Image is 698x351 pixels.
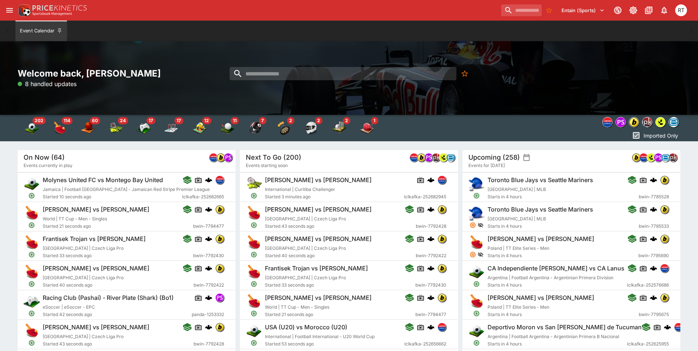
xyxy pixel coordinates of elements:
[24,121,39,135] div: Soccer
[265,323,347,331] h6: USA (U20) vs Morocco (U20)
[43,294,174,302] h6: Racing Club (Pashai) - River Plate (Shark) (Bo1)
[215,264,224,273] div: bwin
[488,304,549,310] span: Poland | TT Elite Series - Men
[16,3,31,18] img: PriceKinetics Logo
[627,340,669,348] span: lclkafka-252625955
[246,162,288,169] span: Events starting soon
[437,175,446,184] div: lclkafka
[477,222,483,228] svg: Hidden
[216,235,224,243] img: bwin.png
[209,153,217,162] img: lclkafka.png
[664,323,671,331] img: logo-cerberus.svg
[28,192,35,199] svg: Open
[673,2,689,18] button: Richard Tatton
[543,4,555,16] button: No Bookmarks
[644,132,678,139] p: Imported Only
[265,281,415,289] span: Started 33 seconds ago
[193,252,224,259] span: bwin-7792430
[438,294,446,302] img: bwin.png
[246,234,262,251] img: table_tennis.png
[192,121,207,135] div: Volleyball
[246,293,262,309] img: table_tennis.png
[276,121,291,135] img: darts
[343,117,350,124] span: 2
[216,205,224,213] img: bwin.png
[439,153,448,162] div: lsports
[43,340,194,348] span: Started 43 seconds ago
[674,323,683,331] img: lclkafka.png
[43,187,210,192] span: Jamaica | Football [GEOGRAPHIC_DATA] - Jamaican Red Stripe Premier League
[427,323,435,331] img: logo-cerberus.svg
[660,175,669,184] div: bwin
[246,175,262,192] img: tennis.png
[32,12,72,15] img: Sportsbook Management
[18,115,381,141] div: Event type filters
[468,153,520,162] h5: Upcoming (258)
[427,206,435,213] img: logo-cerberus.svg
[205,265,212,272] img: logo-cerberus.svg
[251,310,258,317] svg: Open
[265,193,404,201] span: Started 3 minutes ago
[182,193,224,201] span: lclkafka-252682665
[488,281,627,289] span: Starts in 4 hours
[265,252,416,259] span: Started 40 seconds ago
[437,293,446,302] div: bwin
[248,121,263,135] img: american_football
[458,67,472,80] button: No Bookmarks
[332,121,347,135] div: Cricket
[647,153,655,162] img: lsports.jpeg
[332,121,347,135] img: cricket
[488,265,624,272] h6: CA Independiente [PERSON_NAME] vs CA Lanus
[136,121,151,135] img: esports
[488,176,593,184] h6: Toronto Blue Jays vs Seattle Mariners
[205,323,212,331] img: logo-cerberus.svg
[438,176,446,184] img: lclkafka.png
[43,281,194,289] span: Started 40 seconds ago
[15,21,67,41] button: Event Calendar
[205,235,212,242] div: cerberus
[265,294,372,302] h6: [PERSON_NAME] vs [PERSON_NAME]
[477,252,483,258] svg: Hidden
[205,176,212,184] img: logo-cerberus.svg
[470,251,476,258] svg: Suspended
[473,192,480,199] svg: Open
[43,275,124,280] span: [GEOGRAPHIC_DATA] | Czech Liga Pro
[427,294,435,301] img: logo-cerberus.svg
[650,294,657,301] img: logo-cerberus.svg
[205,235,212,242] img: logo-cerberus.svg
[427,235,435,242] img: logo-cerberus.svg
[43,223,193,230] span: Started 21 seconds ago
[660,293,669,302] div: bwin
[118,117,128,124] span: 24
[488,334,619,339] span: Argentina | Football Argentina - Argentinian Primera B Nacional
[473,281,480,287] svg: Open
[650,235,657,242] div: cerberus
[446,153,455,162] div: betradar
[415,311,446,318] span: bwin-7794477
[24,323,40,339] img: table_tennis.png
[468,264,485,280] img: soccer.png
[632,153,640,162] img: bwin.png
[488,206,593,213] h6: Toronto Blue Jays vs Seattle Mariners
[438,235,446,243] img: bwin.png
[251,222,258,228] svg: Open
[473,310,480,317] svg: Open
[639,193,669,201] span: bwin-7785528
[468,205,485,221] img: baseball.png
[425,153,433,162] img: pandascore.png
[639,153,648,162] div: lclkafka
[488,223,639,230] span: Starts in 4 hours
[205,294,212,301] img: logo-cerberus.svg
[669,153,677,162] img: pricekinetics.png
[205,206,212,213] div: cerberus
[224,153,233,162] div: pandascore
[488,294,594,302] h6: [PERSON_NAME] vs [PERSON_NAME]
[220,121,235,135] img: golf
[473,340,480,346] svg: Open
[437,234,446,243] div: bwin
[265,275,346,280] span: [GEOGRAPHIC_DATA] | Czech Liga Pro
[523,154,530,161] button: settings
[427,176,435,184] img: logo-cerberus.svg
[427,235,435,242] div: cerberus
[501,4,542,16] input: search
